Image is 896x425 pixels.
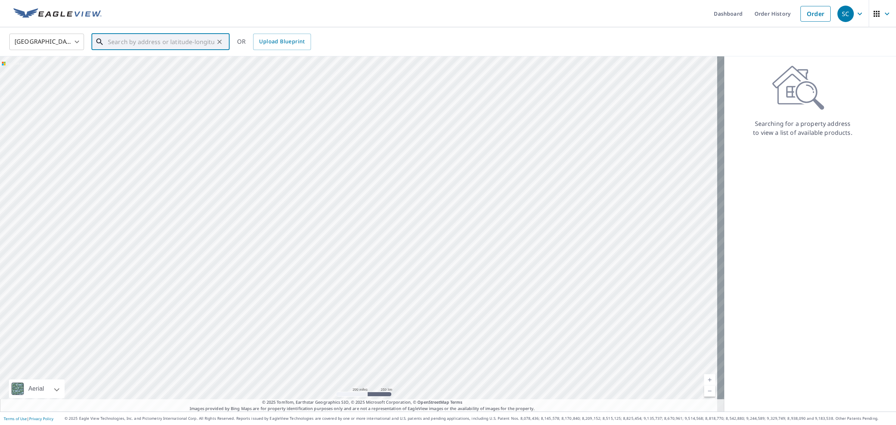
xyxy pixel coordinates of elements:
img: EV Logo [13,8,102,19]
a: Order [800,6,831,22]
a: Privacy Policy [29,416,53,421]
div: Aerial [9,379,65,398]
p: Searching for a property address to view a list of available products. [753,119,853,137]
span: © 2025 TomTom, Earthstar Geographics SIO, © 2025 Microsoft Corporation, © [262,399,463,406]
a: Terms [450,399,463,405]
a: Terms of Use [4,416,27,421]
div: Aerial [26,379,46,398]
p: | [4,416,53,421]
div: OR [237,34,311,50]
a: Upload Blueprint [253,34,311,50]
div: [GEOGRAPHIC_DATA] [9,31,84,52]
button: Clear [214,37,225,47]
a: Current Level 5, Zoom Out [704,385,715,397]
p: © 2025 Eagle View Technologies, Inc. and Pictometry International Corp. All Rights Reserved. Repo... [65,416,892,421]
span: Upload Blueprint [259,37,305,46]
input: Search by address or latitude-longitude [108,31,214,52]
div: SC [837,6,854,22]
a: OpenStreetMap [417,399,449,405]
a: Current Level 5, Zoom In [704,374,715,385]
